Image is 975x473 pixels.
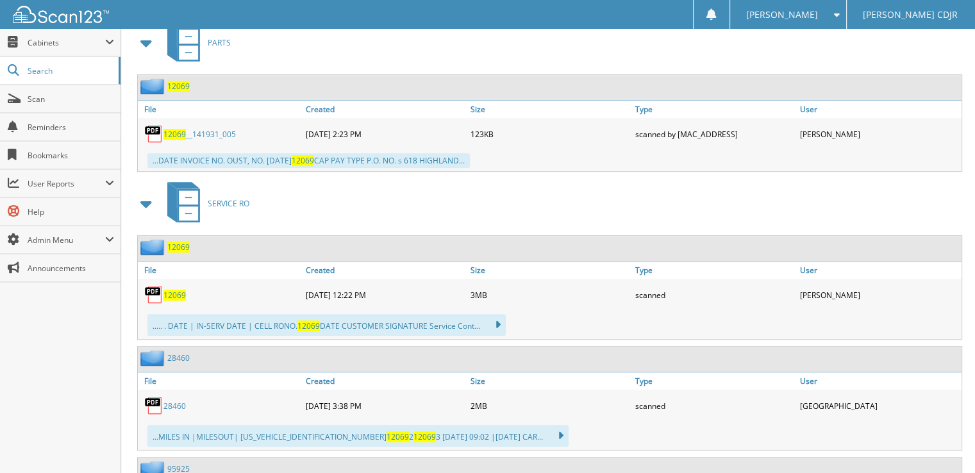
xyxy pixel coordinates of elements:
[797,372,962,390] a: User
[632,393,797,419] div: scanned
[797,261,962,279] a: User
[632,261,797,279] a: Type
[28,263,114,274] span: Announcements
[303,101,467,118] a: Created
[303,121,467,147] div: [DATE] 2:23 PM
[632,101,797,118] a: Type
[13,6,109,23] img: scan123-logo-white.svg
[303,261,467,279] a: Created
[797,282,962,308] div: [PERSON_NAME]
[28,150,114,161] span: Bookmarks
[147,314,506,336] div: ..... . DATE | IN-SERV DATE | CELL RONO. DATE CUSTOMER SIGNATURE Service Cont...
[138,261,303,279] a: File
[147,425,569,447] div: ...MILES IN |MILESOUT| [US_VEHICLE_IDENTIFICATION_NUMBER] 2 3 [DATE] 09:02 |[DATE] CAR...
[144,396,163,415] img: PDF.png
[303,393,467,419] div: [DATE] 3:38 PM
[144,124,163,144] img: PDF.png
[467,282,632,308] div: 3MB
[138,372,303,390] a: File
[797,121,962,147] div: [PERSON_NAME]
[797,393,962,419] div: [GEOGRAPHIC_DATA]
[413,431,436,442] span: 12069
[167,242,190,253] a: 12069
[28,37,105,48] span: Cabinets
[163,290,186,301] a: 12069
[303,372,467,390] a: Created
[746,11,818,19] span: [PERSON_NAME]
[632,372,797,390] a: Type
[292,155,314,166] span: 12069
[208,198,249,209] span: SERVICE RO
[144,285,163,304] img: PDF.png
[167,353,190,363] a: 28460
[467,393,632,419] div: 2MB
[303,282,467,308] div: [DATE] 12:22 PM
[632,121,797,147] div: scanned by [MAC_ADDRESS]
[28,94,114,104] span: Scan
[140,239,167,255] img: folder2.png
[467,121,632,147] div: 123KB
[163,129,186,140] span: 12069
[160,17,231,68] a: PARTS
[140,78,167,94] img: folder2.png
[147,153,470,168] div: ...DATE INVOICE NO. OUST, NO. [DATE] CAP PAY TYPE P.O. NO. s 618 HIGHLAND...
[167,81,190,92] a: 12069
[911,411,975,473] iframe: Chat Widget
[467,101,632,118] a: Size
[297,320,320,331] span: 12069
[28,235,105,245] span: Admin Menu
[387,431,409,442] span: 12069
[163,401,186,411] a: 28460
[28,178,105,189] span: User Reports
[138,101,303,118] a: File
[632,282,797,308] div: scanned
[28,206,114,217] span: Help
[28,122,114,133] span: Reminders
[160,178,249,229] a: SERVICE RO
[140,350,167,366] img: folder2.png
[163,129,236,140] a: 12069__141931_005
[797,101,962,118] a: User
[467,372,632,390] a: Size
[28,65,112,76] span: Search
[208,37,231,48] span: PARTS
[863,11,958,19] span: [PERSON_NAME] CDJR
[467,261,632,279] a: Size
